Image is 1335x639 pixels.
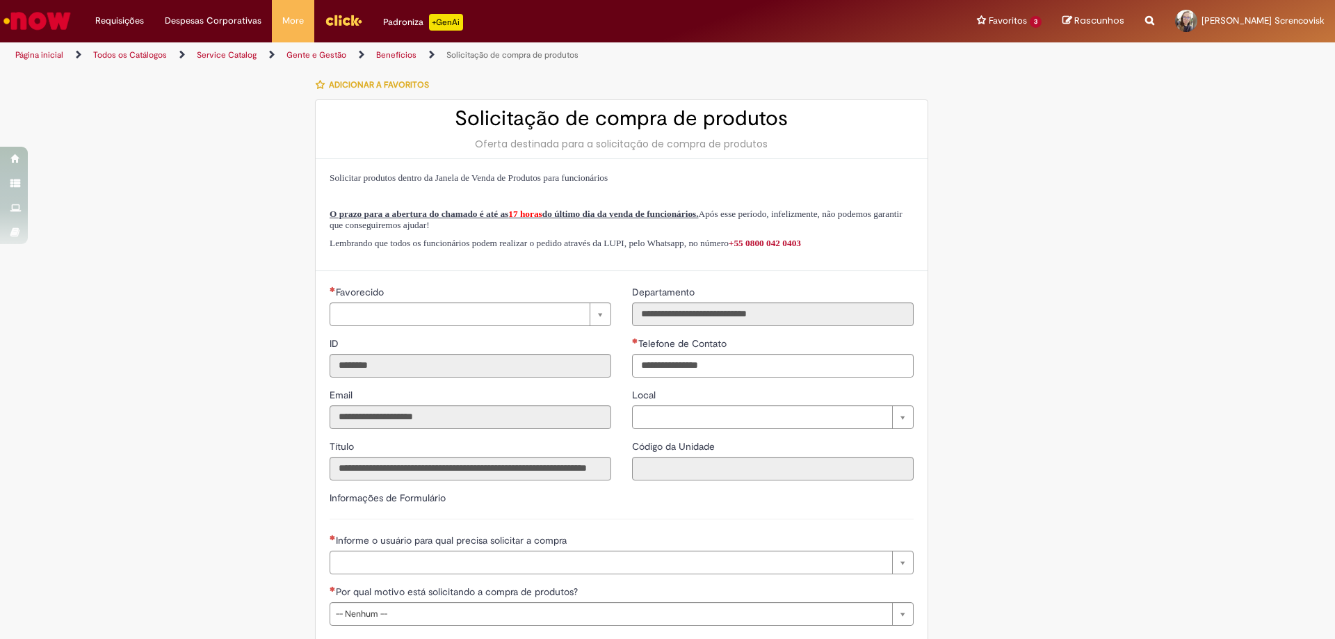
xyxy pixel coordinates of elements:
[429,14,463,31] p: +GenAi
[330,137,914,151] div: Oferta destinada para a solicitação de compra de produtos
[632,457,914,480] input: Código da Unidade
[330,439,357,453] label: Somente leitura - Título
[330,354,611,378] input: ID
[325,10,362,31] img: click_logo_yellow_360x200.png
[197,49,257,60] a: Service Catalog
[330,551,914,574] a: Limpar campo Informe o usuário para qual precisa solicitar a compra
[336,286,387,298] span: Necessários - Favorecido
[330,337,341,350] label: Somente leitura - ID
[330,389,355,401] span: Somente leitura - Email
[330,107,914,130] h2: Solicitação de compra de produtos
[330,535,336,540] span: Necessários
[632,354,914,378] input: Telefone de Contato
[638,337,729,350] span: Telefone de Contato
[336,534,569,547] span: Necessários - Informe o usuário para qual precisa solicitar a compra
[632,439,718,453] label: Somente leitura - Código da Unidade
[383,14,463,31] div: Padroniza
[330,405,611,429] input: Email
[632,338,638,343] span: Obrigatório Preenchido
[632,286,697,298] span: Somente leitura - Departamento
[508,209,542,219] span: 17 horas
[632,285,697,299] label: Somente leitura - Departamento
[330,337,341,350] span: Somente leitura - ID
[330,302,611,326] a: Limpar campo Favorecido
[315,70,437,99] button: Adicionar a Favoritos
[1030,16,1042,28] span: 3
[93,49,167,60] a: Todos os Catálogos
[632,302,914,326] input: Departamento
[729,238,801,248] a: +55 0800 042 0403
[336,585,581,598] span: Por qual motivo está solicitando a compra de produtos?
[446,49,578,60] a: Solicitação de compra de produtos
[330,286,336,292] span: Necessários
[376,49,416,60] a: Benefícios
[632,440,718,453] span: Somente leitura - Código da Unidade
[330,172,608,183] span: Solicitar produtos dentro da Janela de Venda de Produtos para funcionários
[330,388,355,402] label: Somente leitura - Email
[165,14,261,28] span: Despesas Corporativas
[1,7,73,35] img: ServiceNow
[10,42,880,68] ul: Trilhas de página
[632,405,914,429] a: Limpar campo Local
[542,209,699,219] span: do último dia da venda de funcionários.
[95,14,144,28] span: Requisições
[330,492,446,504] label: Informações de Formulário
[989,14,1027,28] span: Favoritos
[336,603,885,625] span: -- Nenhum --
[286,49,346,60] a: Gente e Gestão
[330,440,357,453] span: Somente leitura - Título
[330,209,903,230] span: Após esse período, infelizmente, não podemos garantir que conseguiremos ajudar!
[1074,14,1124,27] span: Rascunhos
[282,14,304,28] span: More
[632,389,658,401] span: Local
[329,79,429,90] span: Adicionar a Favoritos
[1201,15,1325,26] span: [PERSON_NAME] Screncovisk
[330,209,508,219] span: O prazo para a abertura do chamado é até as
[15,49,63,60] a: Página inicial
[1062,15,1124,28] a: Rascunhos
[330,586,336,592] span: Necessários
[330,457,611,480] input: Título
[330,238,801,248] span: Lembrando que todos os funcionários podem realizar o pedido através da LUPI, pelo Whatsapp, no nú...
